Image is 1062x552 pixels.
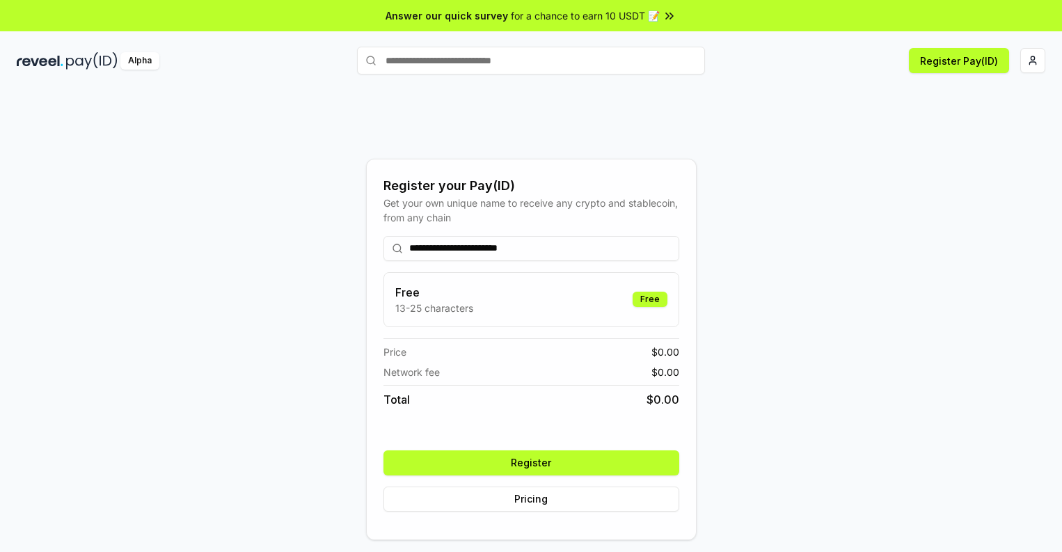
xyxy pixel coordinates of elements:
[17,52,63,70] img: reveel_dark
[120,52,159,70] div: Alpha
[386,8,508,23] span: Answer our quick survey
[511,8,660,23] span: for a chance to earn 10 USDT 📝
[383,196,679,225] div: Get your own unique name to receive any crypto and stablecoin, from any chain
[66,52,118,70] img: pay_id
[647,391,679,408] span: $ 0.00
[633,292,667,307] div: Free
[651,365,679,379] span: $ 0.00
[395,301,473,315] p: 13-25 characters
[383,365,440,379] span: Network fee
[909,48,1009,73] button: Register Pay(ID)
[383,176,679,196] div: Register your Pay(ID)
[383,450,679,475] button: Register
[395,284,473,301] h3: Free
[383,487,679,512] button: Pricing
[383,345,406,359] span: Price
[383,391,410,408] span: Total
[651,345,679,359] span: $ 0.00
